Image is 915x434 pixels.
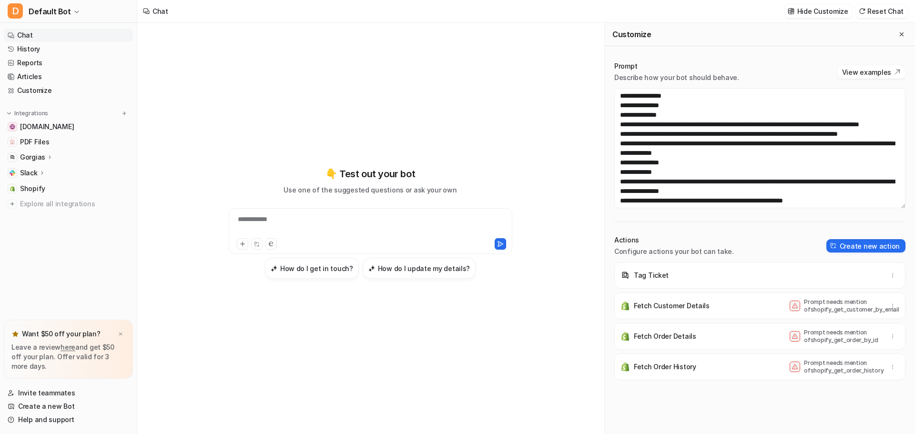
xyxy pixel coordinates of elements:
[22,329,101,339] p: Want $50 off your plan?
[620,332,630,341] img: Fetch Order Details icon
[612,30,651,39] h2: Customize
[20,137,49,147] span: PDF Files
[265,258,359,279] button: How do I get in touch?How do I get in touch?
[271,265,277,272] img: How do I get in touch?
[788,8,794,15] img: customize
[121,110,128,117] img: menu_add.svg
[797,6,848,16] p: Hide Customize
[11,343,125,371] p: Leave a review and get $50 off your plan. Offer valid for 3 more days.
[363,258,476,279] button: How do I update my details?How do I update my details?
[614,247,734,256] p: Configure actions your bot can take.
[4,197,133,211] a: Explore all integrations
[4,400,133,413] a: Create a new Bot
[368,265,375,272] img: How do I update my details?
[325,167,415,181] p: 👇 Test out your bot
[826,239,905,252] button: Create new action
[620,271,630,280] img: Tag Ticket icon
[20,168,38,178] p: Slack
[856,4,907,18] button: Reset Chat
[6,110,12,117] img: expand menu
[4,135,133,149] a: PDF FilesPDF Files
[634,271,669,280] p: Tag Ticket
[61,343,75,351] a: here
[614,235,734,245] p: Actions
[4,120,133,133] a: help.years.com[DOMAIN_NAME]
[10,139,15,145] img: PDF Files
[4,386,133,400] a: Invite teammates
[152,6,168,16] div: Chat
[4,84,133,97] a: Customize
[118,331,123,337] img: x
[4,109,51,118] button: Integrations
[634,332,696,341] p: Fetch Order Details
[29,5,71,18] span: Default Bot
[4,56,133,70] a: Reports
[804,359,880,374] p: Prompt needs mention of shopify_get_order_history
[620,301,630,311] img: Fetch Customer Details icon
[4,413,133,426] a: Help and support
[280,263,353,273] h3: How do I get in touch?
[378,263,470,273] h3: How do I update my details?
[20,152,45,162] p: Gorgias
[8,3,23,19] span: D
[4,42,133,56] a: History
[20,184,45,193] span: Shopify
[14,110,48,117] p: Integrations
[10,124,15,130] img: help.years.com
[620,362,630,372] img: Fetch Order History icon
[830,242,837,249] img: create-action-icon.svg
[896,29,907,40] button: Close flyout
[4,70,133,83] a: Articles
[614,73,739,82] p: Describe how your bot should behave.
[20,196,129,212] span: Explore all integrations
[20,122,74,131] span: [DOMAIN_NAME]
[10,154,15,160] img: Gorgias
[804,329,880,344] p: Prompt needs mention of shopify_get_order_by_id
[859,8,865,15] img: reset
[11,330,19,338] img: star
[10,170,15,176] img: Slack
[634,362,696,372] p: Fetch Order History
[4,29,133,42] a: Chat
[614,61,739,71] p: Prompt
[634,301,710,311] p: Fetch Customer Details
[804,298,880,313] p: Prompt needs mention of shopify_get_customer_by_email
[10,186,15,192] img: Shopify
[785,4,852,18] button: Hide Customize
[837,65,905,79] button: View examples
[4,182,133,195] a: ShopifyShopify
[284,185,457,195] p: Use one of the suggested questions or ask your own
[8,199,17,209] img: explore all integrations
